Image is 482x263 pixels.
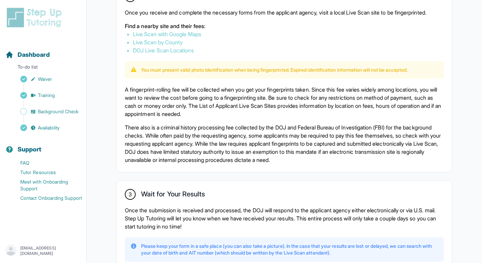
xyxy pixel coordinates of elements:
p: [EMAIL_ADDRESS][DOMAIN_NAME] [20,245,81,256]
span: Background Check [38,108,78,115]
a: Live Scan with Google Maps [133,31,201,38]
a: Background Check [5,107,86,116]
span: Training [38,92,55,99]
a: Tutor Resources [5,168,86,177]
span: Dashboard [18,50,50,59]
button: Support [3,134,84,157]
span: 3 [129,190,132,198]
p: Once you receive and complete the necessary forms from the applicant agency, visit a local Live S... [125,8,444,17]
p: To-do list [3,64,84,73]
p: Please keep your form in a safe place (you can also take a picture). In the case that your result... [141,243,438,256]
h2: Wait for Your Results [141,190,205,201]
a: Live Scan by County [133,39,183,46]
span: Availability [38,124,60,131]
button: [EMAIL_ADDRESS][DOMAIN_NAME] [5,245,81,257]
a: Contact Onboarding Support [5,193,86,203]
p: You must present valid photo identification when being fingerprinted. Expired identification info... [141,67,408,73]
p: There also is a criminal history processing fee collected by the DOJ and Federal Bureau of Invest... [125,123,444,164]
a: FAQ [5,158,86,168]
a: Availability [5,123,86,133]
a: Training [5,91,86,100]
a: DOJ Live Scan Locations [133,47,194,54]
a: Dashboard [5,50,50,59]
button: Dashboard [3,39,84,62]
span: Support [18,145,42,154]
p: A fingerprint-rolling fee will be collected when you get your fingerprints taken. Since this fee ... [125,86,444,118]
a: Waiver [5,74,86,84]
img: logo [5,7,66,28]
p: Find a nearby site and their fees: [125,22,444,30]
a: Meet with Onboarding Support [5,177,86,193]
span: Waiver [38,76,52,82]
p: Once the submission is received and processed, the DOJ will respond to the applicant agency eithe... [125,206,444,231]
